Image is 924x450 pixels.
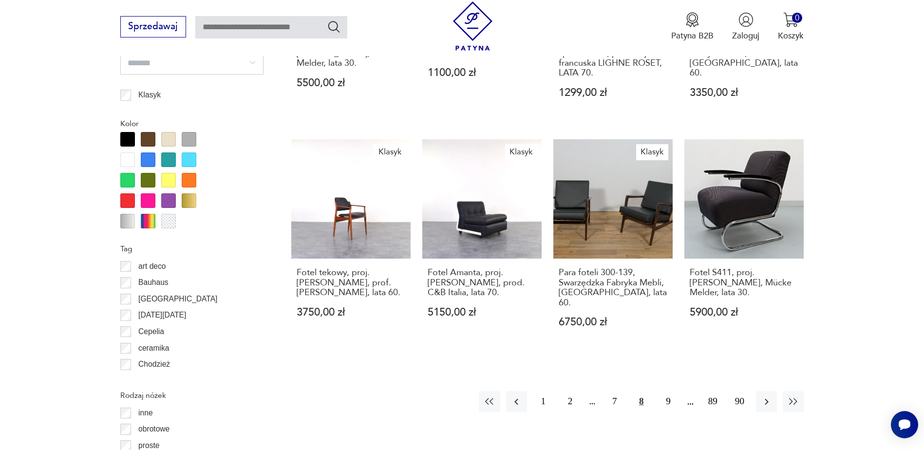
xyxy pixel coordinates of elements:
button: 90 [729,391,750,412]
button: 2 [560,391,581,412]
h3: Fotel tekowy, proj. [PERSON_NAME], prof. [PERSON_NAME], lata 60. [297,268,405,298]
p: 1299,00 zł [559,88,667,98]
iframe: Smartsupp widget button [891,411,918,438]
a: KlasykFotel Amanta, proj. Mario Mellini, prod. C&B Italia, lata 70.Fotel Amanta, proj. [PERSON_NA... [422,139,542,350]
h3: Fotel S411, proj. [PERSON_NAME], Mücke Melder, lata 30. [690,268,798,298]
img: Ikona medalu [685,12,700,27]
img: Ikonka użytkownika [738,12,754,27]
p: Koszyk [778,30,804,41]
a: KlasykPara foteli 300-139, Swarzędzka Fabryka Mebli, Polska, lata 60.Para foteli 300-139, Swarzęd... [553,139,673,350]
img: Patyna - sklep z meblami i dekoracjami vintage [448,1,497,51]
button: 9 [658,391,679,412]
a: Sprzedawaj [120,23,186,31]
button: Patyna B2B [671,12,714,41]
div: 0 [792,13,802,23]
p: inne [138,407,152,419]
button: 89 [702,391,723,412]
p: art deco [138,260,166,273]
img: Ikona koszyka [783,12,798,27]
p: obrotowe [138,423,170,435]
p: Klasyk [138,89,161,101]
p: Chodzież [138,358,170,371]
h3: Fotel S411, proj. [PERSON_NAME], Mücke Melder, lata 30. [297,38,405,68]
h3: Para foteli 300-139, Swarzędzka Fabryka Mebli, [GEOGRAPHIC_DATA], lata 60. [559,268,667,308]
h3: Fotel 300-139, Swarzędzka Fabryka Mebli, [GEOGRAPHIC_DATA], lata 60. [690,38,798,78]
button: 8 [631,391,652,412]
button: Sprzedawaj [120,16,186,37]
p: Patyna B2B [671,30,714,41]
button: Szukaj [327,19,341,34]
p: Bauhaus [138,276,169,289]
p: Ćmielów [138,375,168,387]
button: 1 [533,391,554,412]
p: 3750,00 zł [297,307,405,318]
p: 6750,00 zł [559,317,667,327]
a: KlasykFotel tekowy, proj. Arne Vodder, prof. Sibast, Dania, lata 60.Fotel tekowy, proj. [PERSON_N... [291,139,411,350]
p: 5500,00 zł [297,78,405,88]
h3: Fotel Amanta, proj. [PERSON_NAME], prod. C&B Italia, lata 70. [428,268,536,298]
p: Kolor [120,117,264,130]
p: Rodzaj nóżek [120,389,264,402]
p: [DATE][DATE] [138,309,186,321]
p: Zaloguj [732,30,759,41]
p: 5150,00 zł [428,307,536,318]
a: Fotel S411, proj. W. H. Gispen, Mücke Melder, lata 30.Fotel S411, proj. [PERSON_NAME], Mücke Meld... [684,139,804,350]
p: ceramika [138,342,169,355]
button: Zaloguj [732,12,759,41]
p: [GEOGRAPHIC_DATA] [138,293,217,305]
h3: Fotel pleciony Vintage, splot BOHO, produkcja francuska LIGHNE ROSET, LATA 70. [559,38,667,78]
button: 0Koszyk [778,12,804,41]
p: 1100,00 zł [428,68,536,78]
h3: Fotel rattanowy firmy Masch z lat 70. [428,38,536,58]
button: 7 [604,391,625,412]
p: Cepelia [138,325,164,338]
p: Tag [120,243,264,255]
p: 3350,00 zł [690,88,798,98]
a: Ikona medaluPatyna B2B [671,12,714,41]
p: 5900,00 zł [690,307,798,318]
